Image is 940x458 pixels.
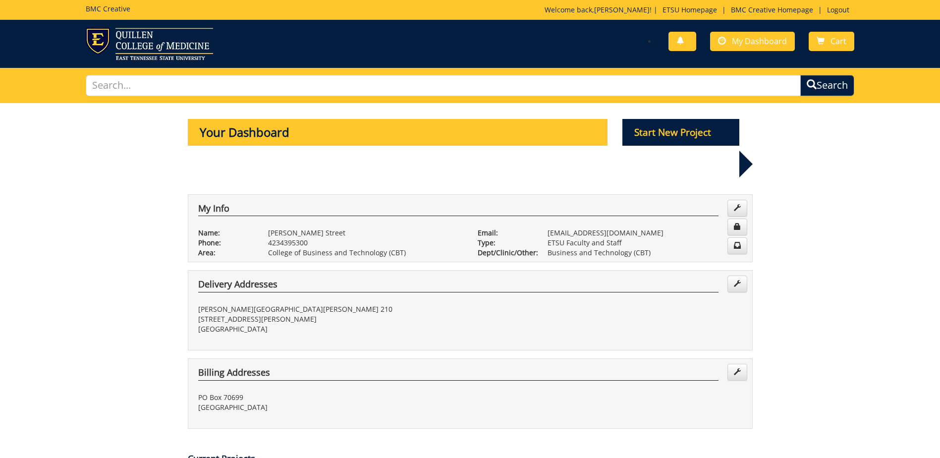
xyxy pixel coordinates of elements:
[727,276,747,292] a: Edit Addresses
[830,36,846,47] span: Cart
[86,75,801,96] input: Search...
[548,228,742,238] p: [EMAIL_ADDRESS][DOMAIN_NAME]
[548,238,742,248] p: ETSU Faculty and Staff
[809,32,854,51] a: Cart
[198,304,463,314] p: [PERSON_NAME][GEOGRAPHIC_DATA][PERSON_NAME] 210
[86,5,130,12] h5: BMC Creative
[727,219,747,235] a: Change Password
[198,228,253,238] p: Name:
[822,5,854,14] a: Logout
[198,393,463,402] p: PO Box 70699
[545,5,854,15] p: Welcome back, ! | | |
[622,119,739,146] p: Start New Project
[198,204,719,217] h4: My Info
[198,368,719,381] h4: Billing Addresses
[198,402,463,412] p: [GEOGRAPHIC_DATA]
[478,248,533,258] p: Dept/Clinic/Other:
[800,75,854,96] button: Search
[268,228,463,238] p: [PERSON_NAME] Street
[622,128,739,138] a: Start New Project
[86,28,213,60] img: ETSU logo
[727,364,747,381] a: Edit Addresses
[548,248,742,258] p: Business and Technology (CBT)
[198,324,463,334] p: [GEOGRAPHIC_DATA]
[732,36,787,47] span: My Dashboard
[594,5,650,14] a: [PERSON_NAME]
[198,238,253,248] p: Phone:
[198,314,463,324] p: [STREET_ADDRESS][PERSON_NAME]
[198,248,253,258] p: Area:
[198,280,719,292] h4: Delivery Addresses
[188,119,608,146] p: Your Dashboard
[478,228,533,238] p: Email:
[727,237,747,254] a: Change Communication Preferences
[478,238,533,248] p: Type:
[727,200,747,217] a: Edit Info
[268,238,463,248] p: 4234395300
[268,248,463,258] p: College of Business and Technology (CBT)
[710,32,795,51] a: My Dashboard
[726,5,818,14] a: BMC Creative Homepage
[658,5,722,14] a: ETSU Homepage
